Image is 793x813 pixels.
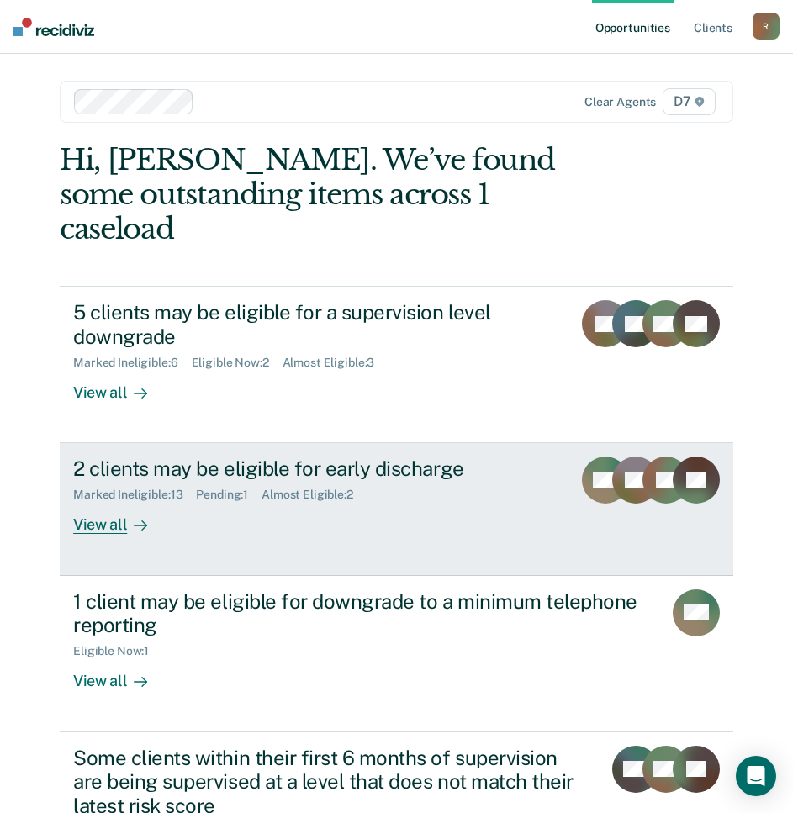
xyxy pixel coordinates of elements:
[283,356,389,370] div: Almost Eligible : 3
[584,95,656,109] div: Clear agents
[60,443,733,575] a: 2 clients may be eligible for early dischargeMarked Ineligible:13Pending:1Almost Eligible:2View all
[73,502,167,535] div: View all
[73,370,167,403] div: View all
[73,658,167,691] div: View all
[196,488,262,502] div: Pending : 1
[262,488,367,502] div: Almost Eligible : 2
[753,13,780,40] button: R
[73,300,558,349] div: 5 clients may be eligible for a supervision level downgrade
[73,488,196,502] div: Marked Ineligible : 13
[73,644,162,658] div: Eligible Now : 1
[73,457,558,481] div: 2 clients may be eligible for early discharge
[192,356,283,370] div: Eligible Now : 2
[73,589,649,638] div: 1 client may be eligible for downgrade to a minimum telephone reporting
[60,286,733,443] a: 5 clients may be eligible for a supervision level downgradeMarked Ineligible:6Eligible Now:2Almos...
[60,143,599,245] div: Hi, [PERSON_NAME]. We’ve found some outstanding items across 1 caseload
[736,756,776,796] div: Open Intercom Messenger
[60,576,733,732] a: 1 client may be eligible for downgrade to a minimum telephone reportingEligible Now:1View all
[663,88,716,115] span: D7
[73,356,191,370] div: Marked Ineligible : 6
[13,18,94,36] img: Recidiviz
